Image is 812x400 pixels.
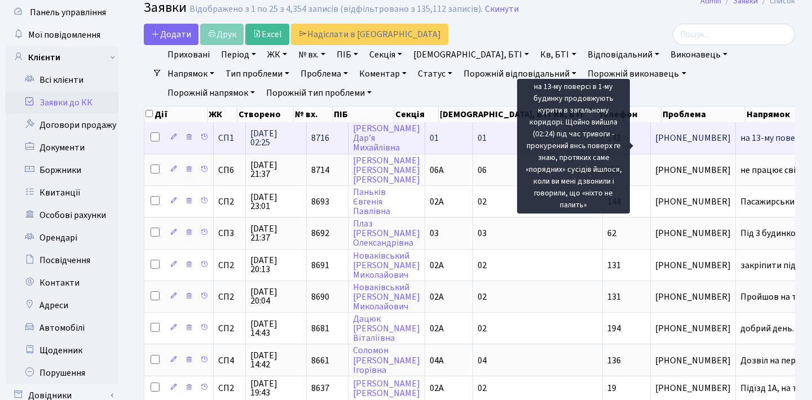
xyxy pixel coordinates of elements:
[250,224,302,242] span: [DATE] 21:37
[311,132,329,144] span: 8716
[6,136,118,159] a: Документи
[163,45,214,64] a: Приховані
[353,345,420,376] a: Соломон[PERSON_NAME]Ігорівна
[6,204,118,226] a: Особові рахунки
[237,106,294,122] th: Створено
[430,382,444,394] span: 02А
[218,292,241,301] span: СП2
[409,45,533,64] a: [DEMOGRAPHIC_DATA], БТІ
[250,319,302,337] span: [DATE] 14:43
[655,324,731,333] span: [PHONE_NUMBER]
[365,45,407,64] a: Секція
[430,354,444,367] span: 04А
[311,164,329,176] span: 8714
[6,339,118,362] a: Щоденник
[250,193,302,211] span: [DATE] 23:01
[189,4,483,15] div: Відображено з 1 по 25 з 4,354 записів (відфільтровано з 135,112 записів).
[655,292,731,301] span: [PHONE_NUMBER]
[311,291,329,303] span: 8690
[6,272,118,294] a: Контакти
[430,227,439,239] span: 03
[218,166,241,175] span: СП6
[655,166,731,175] span: [PHONE_NUMBER]
[666,45,732,64] a: Виконавець
[30,6,106,19] span: Панель управління
[6,24,118,46] a: Мої повідомлення
[218,197,241,206] span: СП2
[6,294,118,317] a: Адреси
[607,291,621,303] span: 131
[311,259,329,272] span: 8691
[218,356,241,365] span: СП4
[6,226,118,249] a: Орендарі
[245,24,289,45] a: Excel
[294,106,333,122] th: № вх.
[163,64,219,83] a: Напрямок
[478,322,487,335] span: 02
[6,46,118,69] a: Клієнти
[218,261,241,270] span: СП2
[353,122,420,154] a: [PERSON_NAME]Дар’яМихайлівна
[353,313,420,344] a: Дацюк[PERSON_NAME]Віталіївна
[478,291,487,303] span: 02
[250,351,302,369] span: [DATE] 14:42
[655,261,731,270] span: [PHONE_NUMBER]
[208,106,237,122] th: ЖК
[163,83,259,103] a: Порожній напрямок
[311,382,329,394] span: 8637
[6,69,118,91] a: Всі клієнти
[478,382,487,394] span: 02
[478,164,487,176] span: 06
[250,129,302,147] span: [DATE] 02:25
[144,24,198,45] a: Додати
[478,259,487,272] span: 02
[430,132,439,144] span: 01
[250,287,302,305] span: [DATE] 20:04
[353,377,420,399] a: [PERSON_NAME][PERSON_NAME]
[655,356,731,365] span: [PHONE_NUMBER]
[250,161,302,179] span: [DATE] 21:37
[430,322,444,335] span: 02А
[607,259,621,272] span: 131
[311,322,329,335] span: 8681
[6,249,118,272] a: Посвідчення
[607,322,621,335] span: 194
[6,159,118,181] a: Боржники
[250,256,302,274] span: [DATE] 20:13
[583,64,690,83] a: Порожній виконавець
[430,164,444,176] span: 06А
[311,354,329,367] span: 8661
[296,64,352,83] a: Проблема
[478,195,487,208] span: 02
[294,45,330,64] a: № вх.
[661,106,746,122] th: Проблема
[311,227,329,239] span: 8692
[151,28,191,41] span: Додати
[607,227,616,239] span: 62
[430,291,444,303] span: 02А
[353,186,390,217] a: ПаньківЄвгеніяПавлівна
[394,106,439,122] th: Секція
[144,106,208,122] th: Дії
[218,324,241,333] span: СП2
[478,227,487,239] span: 03
[353,217,420,249] a: Плаз[PERSON_NAME]Олександрівна
[263,45,292,64] a: ЖК
[413,64,457,83] a: Статус
[439,106,553,122] th: [DEMOGRAPHIC_DATA], БТІ
[221,64,294,83] a: Тип проблеми
[655,134,731,143] span: [PHONE_NUMBER]
[6,317,118,339] a: Автомобілі
[218,384,241,393] span: СП2
[430,195,444,208] span: 02А
[6,114,118,136] a: Договори продажу
[673,24,795,45] input: Пошук...
[478,354,487,367] span: 04
[6,1,118,24] a: Панель управління
[607,382,616,394] span: 19
[262,83,376,103] a: Порожній тип проблеми
[217,45,261,64] a: Період
[517,79,630,214] div: на 13-му поверсі в 1-му будинку продовжують курити в загальному коридорі. Щойно вийшла (02:24) пі...
[459,64,581,83] a: Порожній відповідальний
[332,45,363,64] a: ПІБ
